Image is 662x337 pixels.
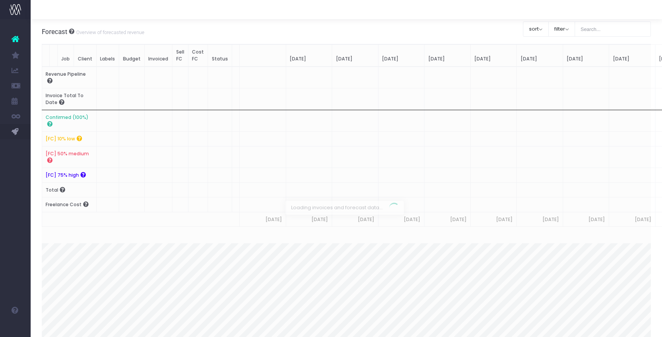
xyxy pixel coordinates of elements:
[548,21,575,37] button: filter
[74,28,144,36] small: Overview of forecasted revenue
[575,21,651,37] input: Search...
[523,21,549,37] button: sort
[42,28,67,36] span: Forecast
[285,201,388,215] span: Loading invoices and forecast data...
[10,322,21,333] img: images/default_profile_image.png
